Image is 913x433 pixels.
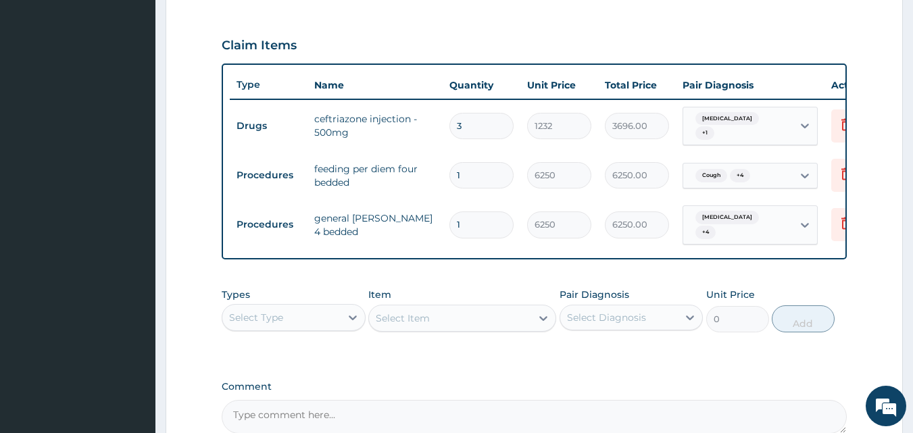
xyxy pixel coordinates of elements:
[695,226,716,239] span: + 4
[567,311,646,324] div: Select Diagnosis
[676,72,824,99] th: Pair Diagnosis
[598,72,676,99] th: Total Price
[307,72,443,99] th: Name
[222,7,254,39] div: Minimize live chat window
[222,39,297,53] h3: Claim Items
[7,289,257,336] textarea: Type your message and hit 'Enter'
[730,169,750,182] span: + 4
[222,289,250,301] label: Types
[695,126,714,140] span: + 1
[222,381,847,392] label: Comment
[824,72,892,99] th: Actions
[443,72,520,99] th: Quantity
[706,288,755,301] label: Unit Price
[368,288,391,301] label: Item
[230,212,307,237] td: Procedures
[307,205,443,245] td: general [PERSON_NAME] 4 bedded
[230,72,307,97] th: Type
[229,311,283,324] div: Select Type
[520,72,598,99] th: Unit Price
[695,112,759,126] span: [MEDICAL_DATA]
[70,76,227,93] div: Chat with us now
[560,288,629,301] label: Pair Diagnosis
[307,105,443,146] td: ceftriazone injection - 500mg
[695,169,727,182] span: Cough
[78,130,187,267] span: We're online!
[230,163,307,188] td: Procedures
[695,211,759,224] span: [MEDICAL_DATA]
[230,113,307,138] td: Drugs
[25,68,55,101] img: d_794563401_company_1708531726252_794563401
[772,305,835,332] button: Add
[307,155,443,196] td: feeding per diem four bedded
